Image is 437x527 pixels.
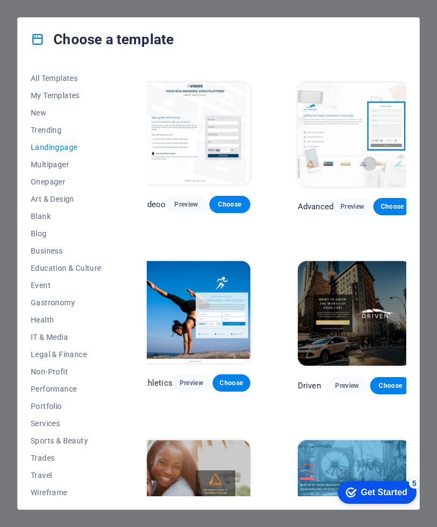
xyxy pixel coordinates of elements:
[31,190,101,208] button: Art & Design
[31,432,101,449] button: Sports & Beauty
[173,374,210,392] button: Preview
[31,160,101,169] span: Multipager
[31,402,101,410] span: Portfolio
[298,261,411,366] img: Driven
[298,380,321,391] p: Driven
[379,381,402,390] span: Choose
[298,201,333,212] p: Advanced
[166,196,207,213] button: Preview
[31,126,101,134] span: Trending
[298,83,411,187] img: Advanced
[370,377,411,394] button: Choose
[221,379,242,387] span: Choose
[31,419,101,428] span: Services
[31,328,101,346] button: IT & Media
[31,259,101,277] button: Education & Culture
[31,346,101,363] button: Legal & Finance
[31,454,101,462] span: Trades
[31,316,101,324] span: Health
[31,74,101,83] span: All Templates
[209,196,250,213] button: Choose
[31,70,101,87] button: All Templates
[31,350,101,359] span: Legal & Finance
[31,385,101,393] span: Performance
[333,198,371,215] button: Preview
[31,195,101,203] span: Art & Design
[31,333,101,341] span: IT & Media
[31,208,101,225] button: Blank
[31,87,101,104] button: My Templates
[80,2,91,13] div: 5
[218,200,242,209] span: Choose
[31,264,101,272] span: Education & Culture
[31,31,174,48] h4: Choose a template
[373,198,411,215] button: Choose
[382,202,402,211] span: Choose
[31,281,101,290] span: Event
[31,108,101,117] span: New
[31,415,101,432] button: Services
[31,488,101,497] span: Wireframe
[31,467,101,484] button: Travel
[31,156,101,173] button: Multipager
[140,378,173,388] p: Athletics
[31,398,101,415] button: Portfolio
[31,311,101,328] button: Health
[31,104,101,121] button: New
[31,367,101,376] span: Non-Profit
[31,294,101,311] button: Gastronomy
[31,363,101,380] button: Non-Profit
[31,471,101,480] span: Travel
[140,199,166,210] p: Videoo
[31,225,101,242] button: Blog
[342,202,363,211] span: Preview
[140,83,250,184] img: Videoo
[31,91,101,100] span: My Templates
[31,173,101,190] button: Onepager
[31,143,101,152] span: Landingpage
[181,379,202,387] span: Preview
[31,449,101,467] button: Trades
[32,12,78,22] div: Get Started
[31,242,101,259] button: Business
[335,381,359,390] span: Preview
[31,212,101,221] span: Blank
[31,484,101,501] button: Wireframe
[140,261,250,363] img: Athletics
[31,436,101,445] span: Sports & Beauty
[31,298,101,307] span: Gastronomy
[31,277,101,294] button: Event
[31,229,101,238] span: Blog
[31,380,101,398] button: Performance
[31,139,101,156] button: Landingpage
[326,377,367,394] button: Preview
[9,5,87,28] div: Get Started 5 items remaining, 0% complete
[174,200,198,209] span: Preview
[213,374,250,392] button: Choose
[31,177,101,186] span: Onepager
[31,121,101,139] button: Trending
[31,247,101,255] span: Business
